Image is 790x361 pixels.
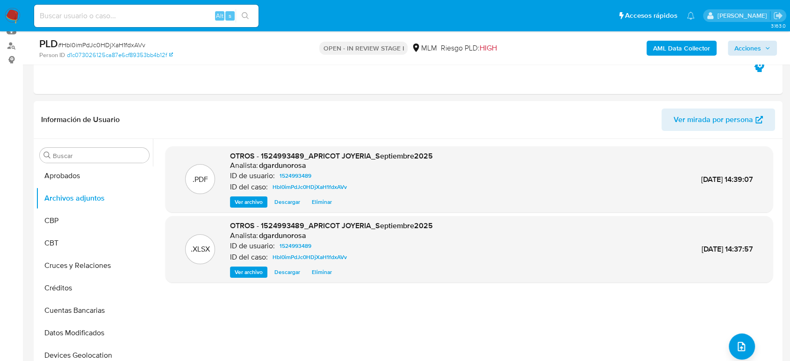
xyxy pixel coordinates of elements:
button: Acciones [728,41,777,56]
span: Accesos rápidos [625,11,677,21]
button: Aprobados [36,165,153,187]
a: Hbl0imPdJc0HDjXaH1fdxAVv [269,181,351,193]
input: Buscar usuario o caso... [34,10,259,22]
span: Descargar [274,267,300,277]
span: OTROS - 1524993489_APRICOT JOYERIA_Septiembre2025 [230,220,433,231]
span: Ver archivo [235,267,263,277]
span: Riesgo PLD: [440,43,496,53]
a: Salir [773,11,783,21]
button: Créditos [36,277,153,299]
span: s [229,11,231,20]
button: Descargar [270,267,305,278]
a: Hbl0imPdJc0HDjXaH1fdxAVv [269,252,351,263]
h6: dgardunorosa [259,161,306,170]
span: Ver mirada por persona [674,108,753,131]
p: ID de usuario: [230,171,275,180]
span: Hbl0imPdJc0HDjXaH1fdxAVv [273,252,347,263]
button: Buscar [43,152,51,159]
p: Analista: [230,231,258,240]
span: 1524993489 [280,170,311,181]
b: AML Data Collector [653,41,710,56]
a: 1524993489 [276,170,315,181]
a: Notificaciones [687,12,695,20]
p: ID del caso: [230,182,268,192]
div: MLM [411,43,437,53]
button: Datos Modificados [36,322,153,344]
span: HIGH [479,43,496,53]
p: .XLSX [191,244,210,254]
span: [DATE] 14:37:57 [702,244,753,254]
button: Cuentas Bancarias [36,299,153,322]
span: 3.163.0 [770,22,785,29]
span: # Hbl0imPdJc0HDjXaH1fdxAVv [58,40,145,50]
button: upload-file [729,333,755,360]
button: Ver mirada por persona [661,108,775,131]
span: Eliminar [312,267,332,277]
b: Person ID [39,51,65,59]
h6: dgardunorosa [259,231,306,240]
span: Acciones [734,41,761,56]
button: Eliminar [307,196,337,208]
span: 1524993489 [280,240,311,252]
button: Cruces y Relaciones [36,254,153,277]
span: [DATE] 14:39:07 [701,174,753,185]
p: diego.gardunorosas@mercadolibre.com.mx [717,11,770,20]
span: Hbl0imPdJc0HDjXaH1fdxAVv [273,181,347,193]
button: CBP [36,209,153,232]
input: Buscar [53,152,145,160]
span: Alt [216,11,223,20]
span: Eliminar [312,197,332,207]
p: .PDF [193,174,208,185]
button: search-icon [236,9,255,22]
p: Analista: [230,161,258,170]
p: OPEN - IN REVIEW STAGE I [319,42,408,55]
h1: Información de Usuario [41,115,120,124]
a: d1c073026125ca87e6cf89353bb4b12f [67,51,173,59]
a: 1524993489 [276,240,315,252]
b: PLD [39,36,58,51]
span: Descargar [274,197,300,207]
button: AML Data Collector [646,41,717,56]
button: Descargar [270,196,305,208]
button: Ver archivo [230,196,267,208]
button: Eliminar [307,267,337,278]
span: OTROS - 1524993489_APRICOT JOYERIA_Septiembre2025 [230,151,433,161]
button: Ver archivo [230,267,267,278]
p: ID del caso: [230,253,268,262]
p: ID de usuario: [230,241,275,251]
span: Ver archivo [235,197,263,207]
button: Archivos adjuntos [36,187,153,209]
button: CBT [36,232,153,254]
